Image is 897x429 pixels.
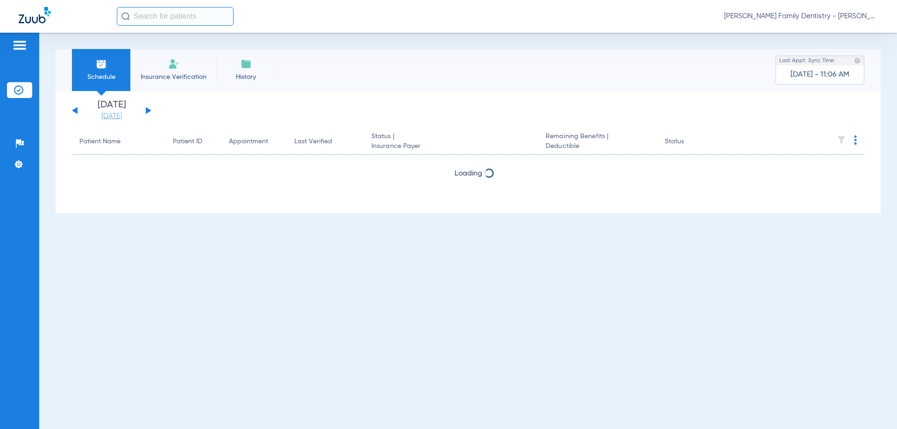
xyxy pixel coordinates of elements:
span: Loading [455,170,482,177]
span: Last Appt. Sync Time: [779,56,835,65]
img: group-dot-blue.svg [854,135,857,145]
img: Search Icon [121,12,130,21]
span: Insurance Verification [137,72,210,82]
span: Deductible [546,141,649,151]
th: Remaining Benefits | [538,129,657,155]
input: Search for patients [117,7,234,26]
a: [DATE] [84,112,140,121]
div: Patient ID [173,137,214,147]
span: History [224,72,268,82]
span: [DATE] - 11:06 AM [790,70,849,79]
th: Status [657,129,720,155]
img: filter.svg [837,135,846,145]
div: Patient ID [173,137,202,147]
img: Schedule [96,58,107,70]
span: Insurance Payer [371,141,531,151]
div: Patient Name [79,137,158,147]
div: Appointment [229,137,268,147]
div: Patient Name [79,137,121,147]
span: [PERSON_NAME] Family Dentistry - [PERSON_NAME] Family Dentistry [724,12,878,21]
th: Status | [364,129,538,155]
span: Schedule [79,72,123,82]
img: last sync help info [854,57,861,64]
img: History [241,58,252,70]
img: Manual Insurance Verification [168,58,179,70]
div: Last Verified [294,137,332,147]
div: Last Verified [294,137,356,147]
div: Appointment [229,137,279,147]
img: hamburger-icon [12,40,27,51]
li: [DATE] [84,100,140,121]
img: Zuub Logo [19,7,51,23]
